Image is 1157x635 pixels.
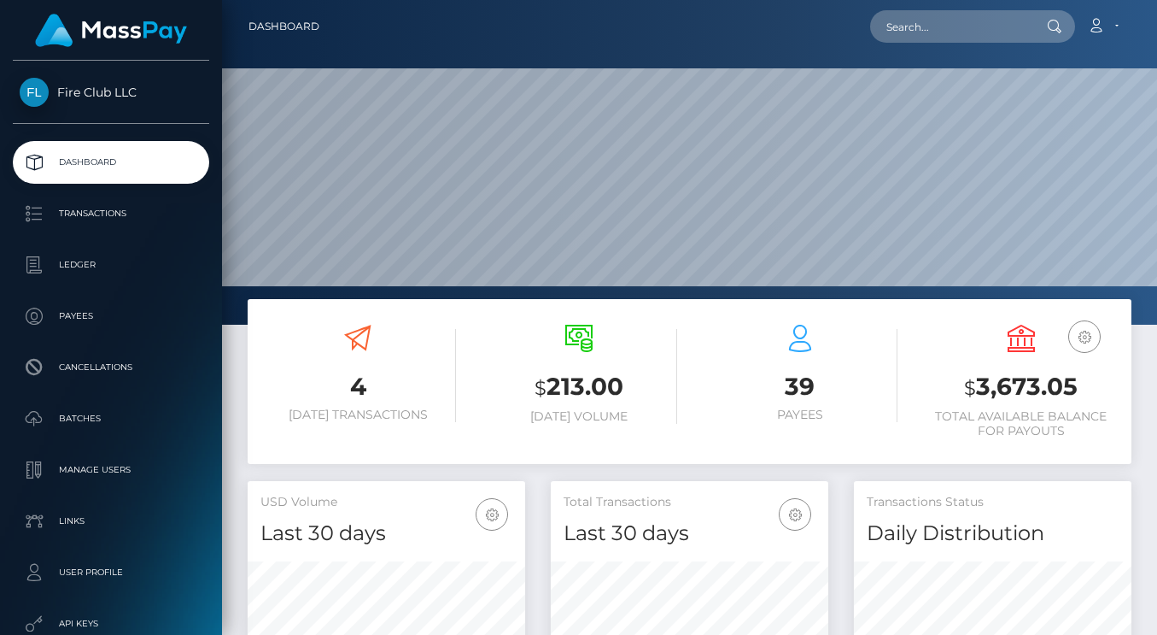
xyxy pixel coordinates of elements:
[20,78,49,107] img: Fire Club LLC
[20,560,202,585] p: User Profile
[964,376,976,400] small: $
[13,551,209,594] a: User Profile
[20,457,202,483] p: Manage Users
[20,303,202,329] p: Payees
[13,141,209,184] a: Dashboard
[923,370,1119,405] h3: 3,673.05
[248,9,319,44] a: Dashboard
[13,295,209,338] a: Payees
[260,370,456,403] h3: 4
[867,519,1119,549] h4: Daily Distribution
[260,519,512,549] h4: Last 30 days
[260,494,512,511] h5: USD Volume
[20,150,202,175] p: Dashboard
[20,406,202,432] p: Batches
[260,408,456,422] h6: [DATE] Transactions
[870,10,1031,43] input: Search...
[703,408,898,422] h6: Payees
[13,449,209,491] a: Manage Users
[13,192,209,235] a: Transactions
[13,500,209,543] a: Links
[923,409,1119,438] h6: Total Available Balance for Payouts
[13,397,209,440] a: Batches
[13,346,209,389] a: Cancellations
[535,376,546,400] small: $
[13,244,209,286] a: Ledger
[703,370,898,403] h3: 39
[564,494,815,511] h5: Total Transactions
[867,494,1119,511] h5: Transactions Status
[20,509,202,534] p: Links
[20,252,202,278] p: Ledger
[13,85,209,100] span: Fire Club LLC
[20,355,202,380] p: Cancellations
[482,409,677,424] h6: [DATE] Volume
[482,370,677,405] h3: 213.00
[35,14,187,47] img: MassPay Logo
[564,519,815,549] h4: Last 30 days
[20,201,202,226] p: Transactions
